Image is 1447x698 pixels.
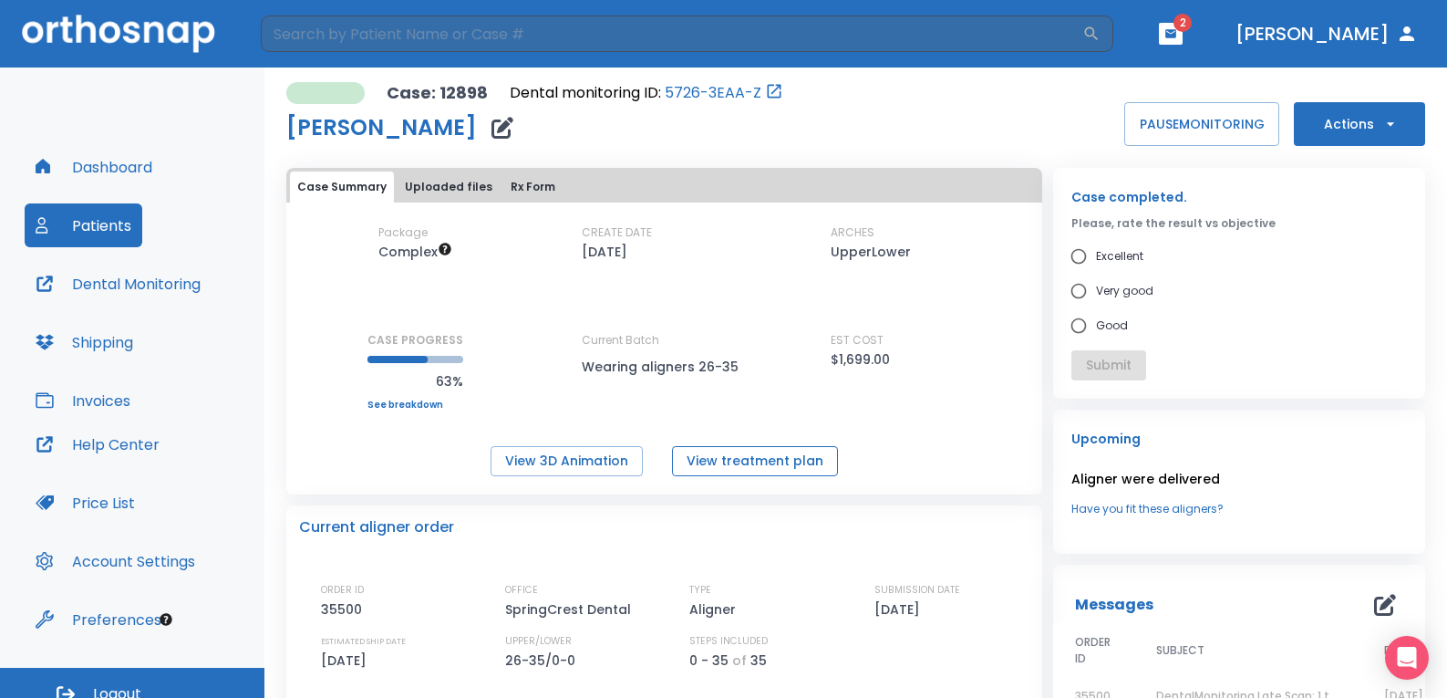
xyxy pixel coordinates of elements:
p: Package [378,224,428,241]
button: Uploaded files [398,172,500,203]
button: Preferences [25,598,172,641]
div: Open Intercom Messenger [1385,636,1429,680]
a: See breakdown [367,400,463,411]
p: [DATE] [321,650,373,672]
p: Wearing aligners 26-35 [582,356,746,378]
div: Open patient in dental monitoring portal [510,82,783,104]
button: Actions [1294,102,1425,146]
button: Account Settings [25,539,206,583]
p: 35500 [321,599,368,620]
p: $1,699.00 [831,349,890,370]
p: STEPS INCLUDED [689,633,768,650]
button: Price List [25,481,146,525]
p: EST COST [831,332,884,349]
a: Have you fit these aligners? [1071,501,1407,517]
button: Help Center [25,422,171,466]
p: 26-35/0-0 [505,650,582,672]
button: Invoices [25,379,141,422]
p: 63% [367,370,463,392]
p: Messages [1075,594,1153,616]
p: [DATE] [582,241,627,263]
button: [PERSON_NAME] [1228,17,1425,50]
p: Dental monitoring ID: [510,82,661,104]
p: CREATE DATE [582,224,652,241]
p: Current aligner order [299,516,454,538]
p: CASE PROGRESS [367,332,463,349]
p: UpperLower [831,241,911,263]
span: DATE [1384,642,1412,659]
p: Aligner were delivered [1071,468,1407,490]
p: Aligner [689,599,742,620]
span: Excellent [1096,245,1143,267]
span: ORDER ID [1075,634,1112,667]
img: Orthosnap [22,15,215,52]
p: Case: 12898 [387,82,488,104]
span: SUBJECT [1156,642,1204,659]
p: SpringCrest Dental [505,599,637,620]
span: Up to 50 Steps (100 aligners) [378,243,452,261]
p: Please, rate the result vs objective [1071,215,1407,232]
p: 0 - 35 [689,650,729,672]
h1: [PERSON_NAME] [286,117,477,139]
p: 35 [750,650,767,672]
p: SUBMISSION DATE [874,582,960,599]
button: Patients [25,203,142,247]
div: tabs [290,172,1039,203]
button: Rx Form [503,172,563,203]
span: Good [1096,315,1128,337]
button: View treatment plan [672,446,838,476]
p: Case completed. [1071,186,1407,208]
p: ARCHES [831,224,874,241]
button: Shipping [25,320,144,364]
input: Search by Patient Name or Case # [261,16,1082,52]
p: OFFICE [505,582,538,599]
p: Upcoming [1071,428,1407,450]
button: View 3D Animation [491,446,643,476]
a: 5726-3EAA-Z [665,82,761,104]
p: ORDER ID [321,582,364,599]
button: Case Summary [290,172,394,203]
span: Very good [1096,280,1153,302]
p: [DATE] [874,599,926,620]
p: ESTIMATED SHIP DATE [321,633,406,650]
p: of [732,650,747,672]
button: Dental Monitoring [25,262,212,306]
button: PAUSEMONITORING [1124,102,1279,146]
p: UPPER/LOWER [505,633,572,650]
button: Dashboard [25,145,163,189]
div: Tooltip anchor [158,611,174,628]
span: 2 [1173,14,1192,32]
p: TYPE [689,582,711,599]
p: Current Batch [582,332,746,349]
